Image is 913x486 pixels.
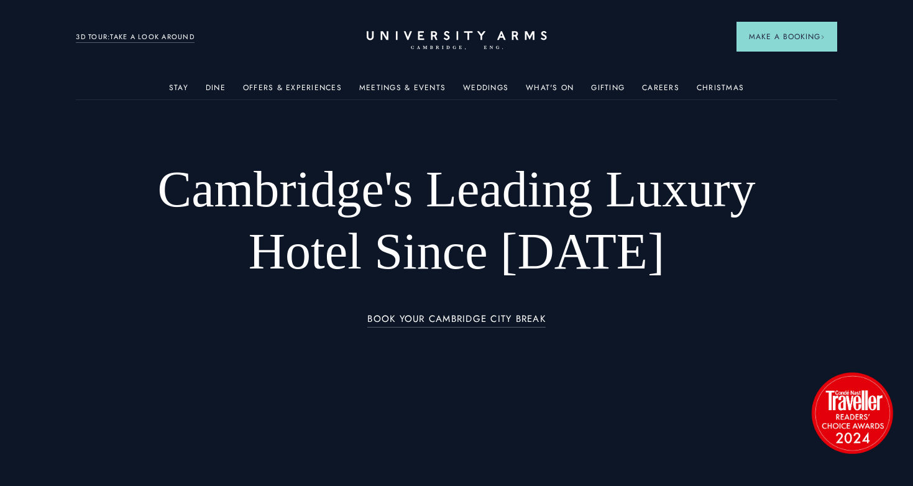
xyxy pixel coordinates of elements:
[463,83,508,99] a: Weddings
[243,83,342,99] a: Offers & Experiences
[76,32,195,43] a: 3D TOUR:TAKE A LOOK AROUND
[749,31,825,42] span: Make a Booking
[206,83,226,99] a: Dine
[526,83,574,99] a: What's On
[697,83,744,99] a: Christmas
[169,83,188,99] a: Stay
[736,22,837,52] button: Make a BookingArrow icon
[367,314,546,328] a: BOOK YOUR CAMBRIDGE CITY BREAK
[642,83,679,99] a: Careers
[367,31,547,50] a: Home
[359,83,446,99] a: Meetings & Events
[152,158,761,283] h1: Cambridge's Leading Luxury Hotel Since [DATE]
[820,35,825,39] img: Arrow icon
[591,83,625,99] a: Gifting
[805,366,899,459] img: image-2524eff8f0c5d55edbf694693304c4387916dea5-1501x1501-png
